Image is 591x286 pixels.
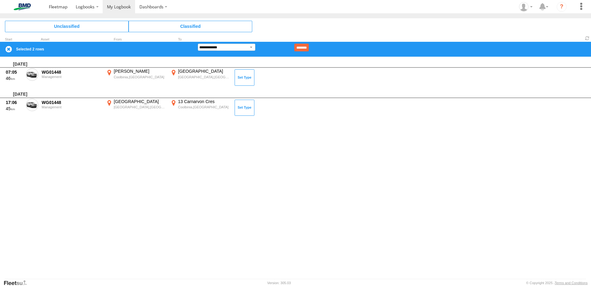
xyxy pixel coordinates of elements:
[6,3,38,10] img: bmd-logo.svg
[555,281,588,285] a: Terms and Conditions
[267,281,291,285] div: Version: 305.03
[42,105,102,109] div: Management
[105,38,167,41] div: From
[105,99,167,117] label: Click to View Event Location
[41,38,103,41] div: Asset
[114,105,166,109] div: [GEOGRAPHIC_DATA],[GEOGRAPHIC_DATA]
[42,100,102,105] div: WG01448
[584,35,591,41] span: Refresh
[178,105,230,109] div: Coolbinia,[GEOGRAPHIC_DATA]
[6,69,23,75] div: 07:05
[178,75,230,79] div: [GEOGRAPHIC_DATA],[GEOGRAPHIC_DATA]
[114,68,166,74] div: [PERSON_NAME]
[42,69,102,75] div: WG01448
[169,38,231,41] div: To
[557,2,567,12] i: ?
[517,2,535,11] div: Russell Shearing
[169,68,231,86] label: Click to View Event Location
[3,280,32,286] a: Visit our Website
[5,45,12,53] label: Clear Selection
[6,100,23,105] div: 17:06
[235,100,254,116] button: Click to Set
[129,21,252,32] span: Click to view Classified Trips
[6,106,23,111] div: 45
[6,76,23,81] div: 46
[5,38,23,41] div: Click to Sort
[169,99,231,117] label: Click to View Event Location
[178,68,230,74] div: [GEOGRAPHIC_DATA]
[526,281,588,285] div: © Copyright 2025 -
[178,99,230,104] div: 13 Carnarvon Cres
[42,75,102,79] div: Management
[5,21,129,32] span: Click to view Unclassified Trips
[114,75,166,79] div: Coolbinia,[GEOGRAPHIC_DATA]
[235,69,254,85] button: Click to Set
[105,68,167,86] label: Click to View Event Location
[114,99,166,104] div: [GEOGRAPHIC_DATA]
